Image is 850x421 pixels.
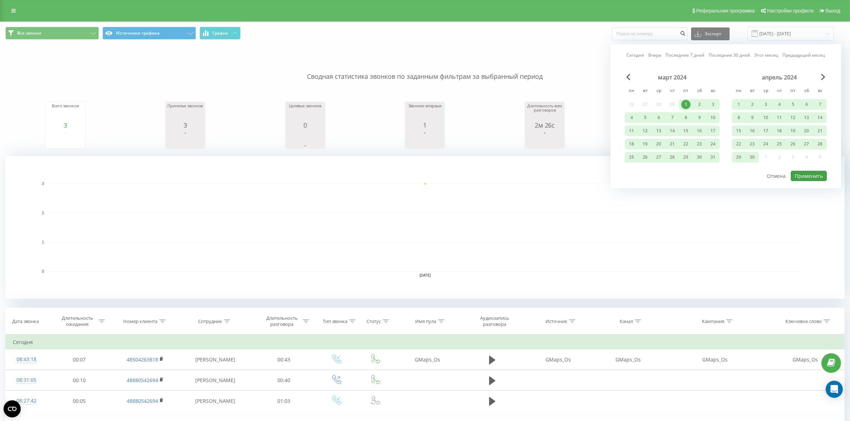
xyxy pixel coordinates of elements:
div: сб 9 мар. 2024 г. [693,112,706,123]
svg: A chart. [527,129,563,150]
div: чт 28 мар. 2024 г. [665,152,679,163]
div: 29 [681,153,690,162]
abbr: понедельник [733,86,744,97]
div: Сотрудник [198,318,222,324]
td: 01:03 [251,391,316,411]
svg: A chart. [47,129,83,150]
text: [DATE] [419,274,431,278]
div: Длительность всех разговоров [527,104,563,122]
div: сб 23 мар. 2024 г. [693,139,706,149]
div: 6 [802,100,811,109]
div: пн 29 апр. 2024 г. [732,152,745,163]
div: ср 13 мар. 2024 г. [652,125,665,136]
div: ср 10 апр. 2024 г. [759,112,773,123]
div: 14 [668,126,677,135]
div: 28 [668,153,677,162]
div: 31 [708,153,718,162]
span: Все звонки [17,30,41,36]
div: сб 2 мар. 2024 г. [693,99,706,110]
div: ср 6 мар. 2024 г. [652,112,665,123]
div: Принятых звонков [167,104,203,122]
div: апрель 2024 [732,74,827,81]
span: Next Month [821,74,825,80]
div: Длительность разговора [263,315,301,327]
div: март 2024 [625,74,720,81]
div: Тип звонка [323,318,347,324]
div: пн 15 апр. 2024 г. [732,125,745,136]
a: Сегодня [627,52,644,58]
td: 00:05 [47,391,112,411]
svg: A chart. [5,156,845,299]
abbr: четверг [774,86,785,97]
div: вс 7 апр. 2024 г. [813,99,827,110]
div: 23 [748,139,757,149]
div: вс 24 мар. 2024 г. [706,139,720,149]
button: Применить [791,171,827,181]
div: 1 [407,122,443,129]
div: 26 [640,153,650,162]
div: A chart. [287,129,323,150]
div: 08:31:05 [13,373,40,387]
td: [PERSON_NAME] [179,370,251,391]
svg: A chart. [167,129,203,150]
abbr: воскресенье [815,86,825,97]
div: Канал [620,318,633,324]
div: пн 4 мар. 2024 г. [625,112,638,123]
div: ср 3 апр. 2024 г. [759,99,773,110]
svg: A chart. [407,129,443,150]
div: 12 [640,126,650,135]
div: 16 [695,126,704,135]
div: сб 13 апр. 2024 г. [800,112,813,123]
div: Всего звонков [47,104,83,122]
td: GMaps_Os [766,349,844,370]
div: 4 [627,113,636,122]
div: вт 2 апр. 2024 г. [745,99,759,110]
text: 0 [42,269,44,273]
div: Источник [545,318,567,324]
div: вт 16 апр. 2024 г. [745,125,759,136]
div: 8 [681,113,690,122]
div: вт 23 апр. 2024 г. [745,139,759,149]
abbr: пятница [680,86,691,97]
div: 21 [668,139,677,149]
div: 23 [695,139,704,149]
div: 30 [695,153,704,162]
div: сб 20 апр. 2024 г. [800,125,813,136]
a: Этот месяц [754,52,778,58]
abbr: среда [653,86,664,97]
abbr: понедельник [626,86,637,97]
div: ср 17 апр. 2024 г. [759,125,773,136]
text: 3 [42,182,44,186]
div: 15 [681,126,690,135]
div: 20 [654,139,663,149]
div: 20 [802,126,811,135]
td: GMaps_Os [663,349,766,370]
a: Предыдущий месяц [783,52,825,58]
div: сб 30 мар. 2024 г. [693,152,706,163]
a: Вчера [648,52,661,58]
div: 13 [654,126,663,135]
td: 00:07 [47,349,112,370]
abbr: среда [760,86,771,97]
div: 27 [802,139,811,149]
div: чт 14 мар. 2024 г. [665,125,679,136]
td: GMaps_Os [593,349,663,370]
div: 30 [748,153,757,162]
span: Выход [825,8,840,14]
div: 17 [708,126,718,135]
div: 3 [761,100,770,109]
div: вс 10 мар. 2024 г. [706,112,720,123]
div: Кампания [702,318,724,324]
div: пт 26 апр. 2024 г. [786,139,800,149]
div: чт 7 мар. 2024 г. [665,112,679,123]
div: Ключевое слово [785,318,822,324]
div: 25 [627,153,636,162]
div: 2 [695,100,704,109]
div: 24 [761,139,770,149]
button: Все звонки [5,27,99,40]
div: чт 18 апр. 2024 г. [773,125,786,136]
span: График [213,31,228,36]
